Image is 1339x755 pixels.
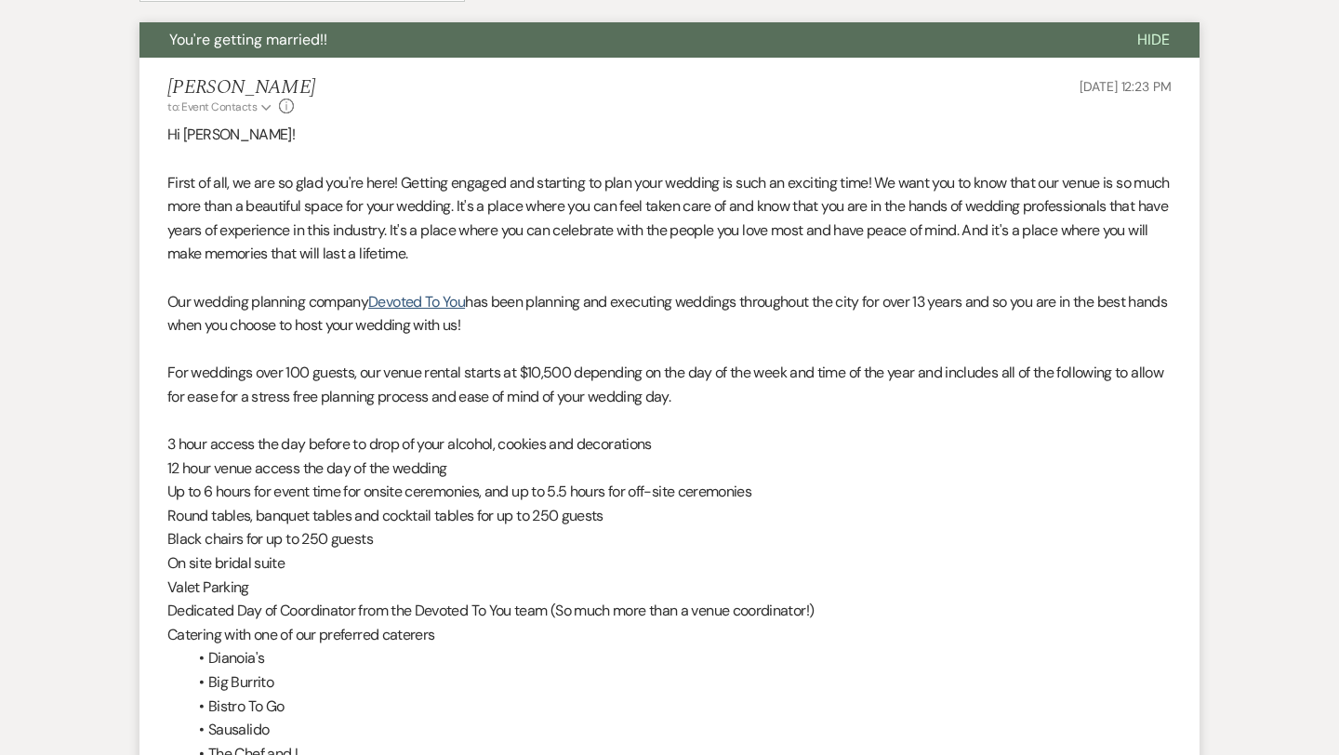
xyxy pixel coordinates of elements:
p: For weddings over 100 guests, our venue rental starts at $10,500 depending on the day of the week... [167,361,1172,408]
p: On site bridal suite [167,551,1172,576]
li: Big Burrito [186,670,1172,695]
p: First of all, we are so glad you're here! Getting engaged and starting to plan your wedding is su... [167,171,1172,266]
p: 12 hour venue access the day of the wedding [167,457,1172,481]
li: Sausalido [186,718,1172,742]
span: You're getting married!! [169,30,327,49]
p: Round tables, banquet tables and cocktail tables for up to 250 guests [167,504,1172,528]
p: Valet Parking [167,576,1172,600]
p: 3 hour access the day before to drop of your alcohol, cookies and decorations [167,432,1172,457]
a: Devoted To You [368,292,465,311]
h5: [PERSON_NAME] [167,76,315,99]
p: Catering with one of our preferred caterers [167,623,1172,647]
span: [DATE] 12:23 PM [1080,78,1172,95]
button: You're getting married!! [139,22,1107,58]
button: Hide [1107,22,1200,58]
span: Hide [1137,30,1170,49]
p: Our wedding planning company has been planning and executing weddings throughout the city for ove... [167,290,1172,338]
p: Hi [PERSON_NAME]! [167,123,1172,147]
li: Bistro To Go [186,695,1172,719]
span: to: Event Contacts [167,99,257,114]
button: to: Event Contacts [167,99,274,115]
p: Up to 6 hours for event time for onsite ceremonies, and up to 5.5 hours for off-site ceremonies [167,480,1172,504]
p: Black chairs for up to 250 guests [167,527,1172,551]
p: Dedicated Day of Coordinator from the Devoted To You team (So much more than a venue coordinator!) [167,599,1172,623]
li: Dianoia's [186,646,1172,670]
